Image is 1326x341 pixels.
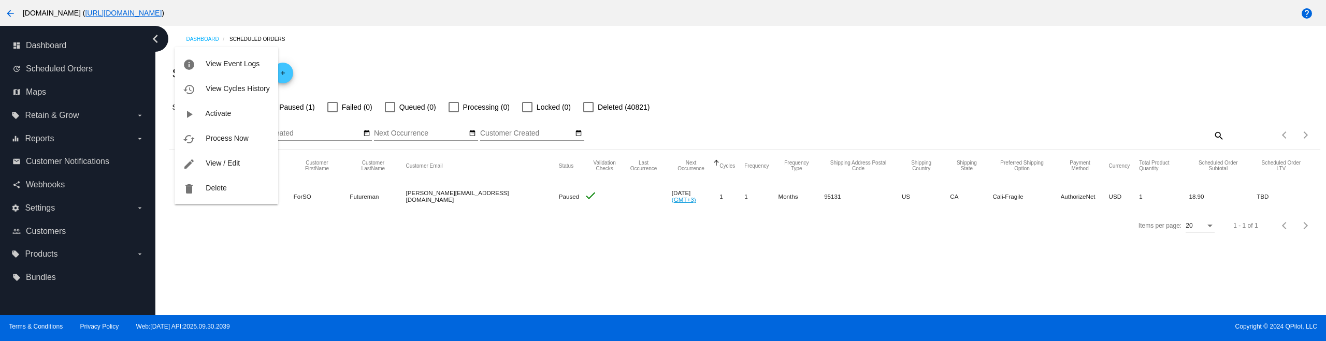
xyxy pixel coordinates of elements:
[183,83,195,96] mat-icon: history
[183,133,195,145] mat-icon: cached
[183,58,195,71] mat-icon: info
[206,159,240,167] span: View / Edit
[206,134,248,142] span: Process Now
[206,60,260,68] span: View Event Logs
[183,158,195,170] mat-icon: edit
[206,184,226,192] span: Delete
[183,183,195,195] mat-icon: delete
[206,84,269,93] span: View Cycles History
[206,109,232,117] span: Activate
[183,108,195,121] mat-icon: play_arrow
